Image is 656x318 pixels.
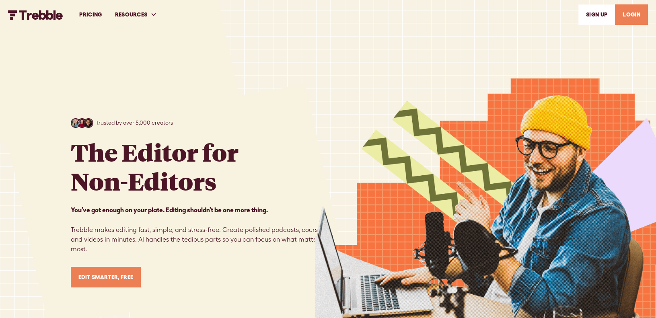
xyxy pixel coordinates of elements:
[578,4,615,25] a: SIGn UP
[73,1,108,29] a: PRICING
[615,4,648,25] a: LOGIN
[109,1,164,29] div: RESOURCES
[97,119,173,127] p: trusted by over 5,000 creators
[115,10,148,19] div: RESOURCES
[71,137,239,195] h1: The Editor for Non-Editors
[8,9,63,19] a: home
[8,10,63,20] img: Trebble FM Logo
[71,205,328,254] p: Trebble makes editing fast, simple, and stress-free. Create polished podcasts, courses, and video...
[71,267,141,287] a: Edit Smarter, Free
[71,206,268,213] strong: You’ve got enough on your plate. Editing shouldn’t be one more thing. ‍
